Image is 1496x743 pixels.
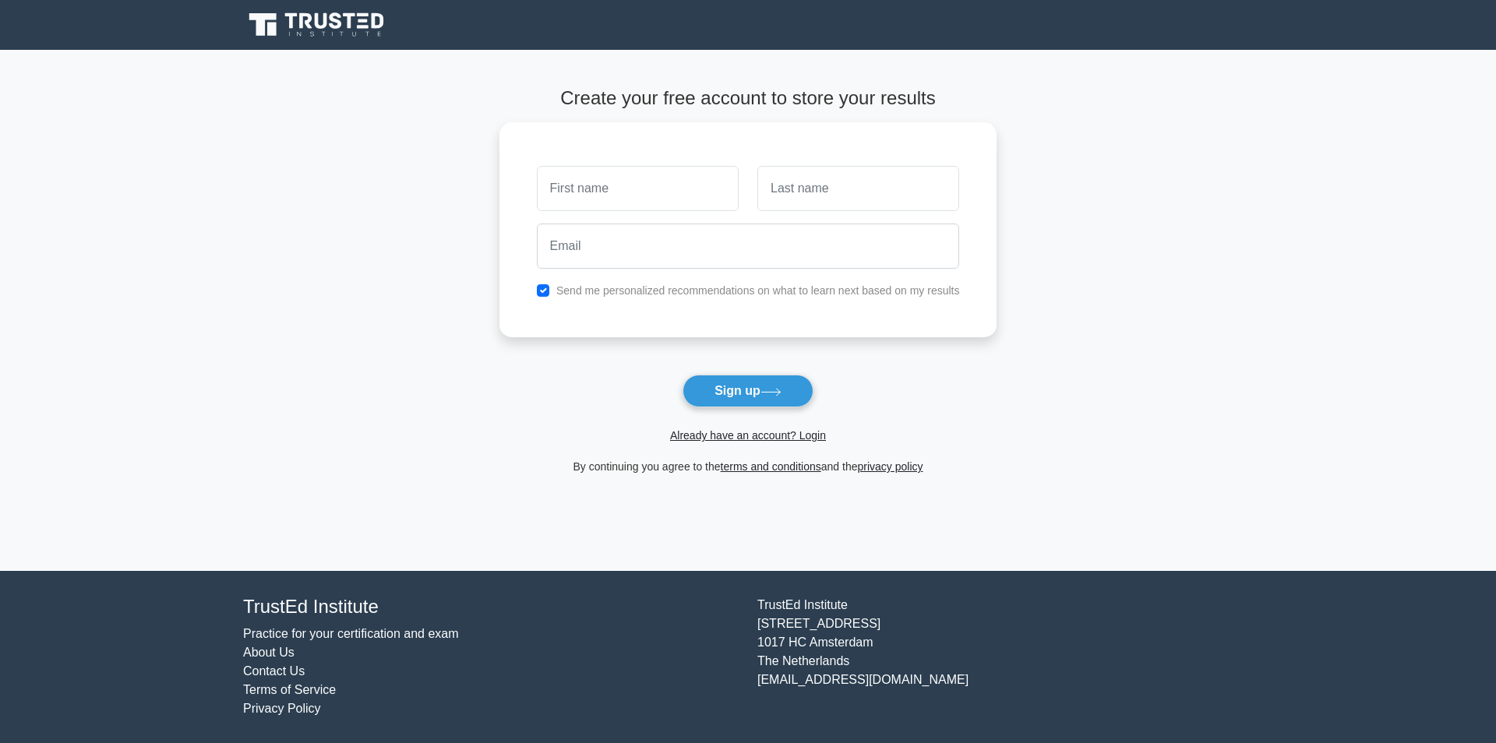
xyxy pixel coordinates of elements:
a: privacy policy [858,460,923,473]
input: Email [537,224,960,269]
a: Already have an account? Login [670,429,826,442]
a: Contact Us [243,664,305,678]
a: terms and conditions [721,460,821,473]
input: Last name [757,166,959,211]
a: Privacy Policy [243,702,321,715]
button: Sign up [683,375,813,407]
a: Practice for your certification and exam [243,627,459,640]
div: By continuing you agree to the and the [490,457,1007,476]
a: About Us [243,646,295,659]
input: First name [537,166,739,211]
a: Terms of Service [243,683,336,696]
label: Send me personalized recommendations on what to learn next based on my results [556,284,960,297]
h4: TrustEd Institute [243,596,739,618]
h4: Create your free account to store your results [499,87,997,110]
div: TrustEd Institute [STREET_ADDRESS] 1017 HC Amsterdam The Netherlands [EMAIL_ADDRESS][DOMAIN_NAME] [748,596,1262,718]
